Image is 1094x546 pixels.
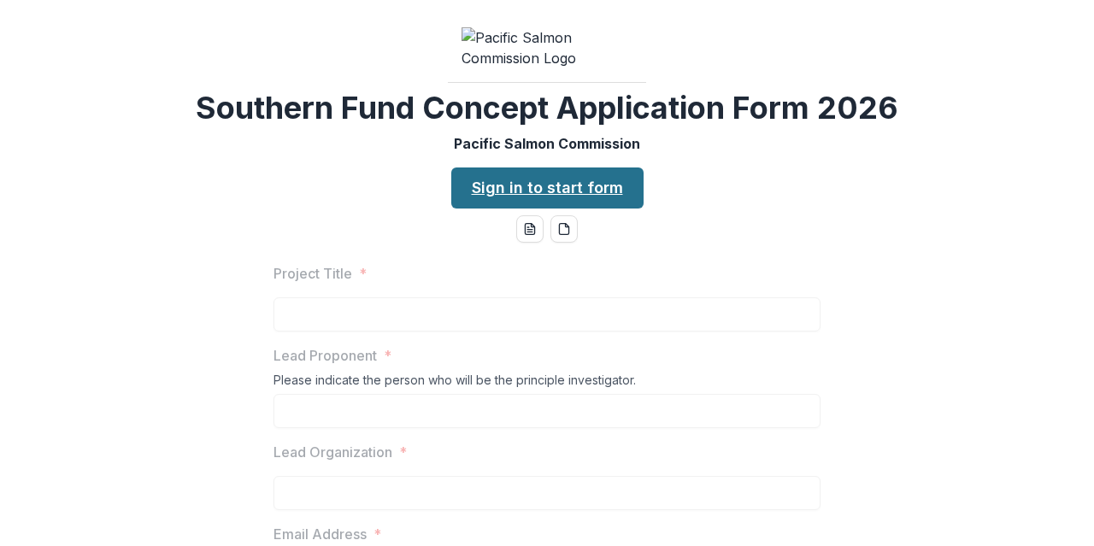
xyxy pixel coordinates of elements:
div: Please indicate the person who will be the principle investigator. [273,373,820,394]
button: pdf-download [550,215,578,243]
img: Pacific Salmon Commission Logo [462,27,632,68]
p: Project Title [273,263,352,284]
p: Lead Organization [273,442,392,462]
a: Sign in to start form [451,167,644,208]
p: Email Address [273,524,367,544]
p: Pacific Salmon Commission [454,133,640,154]
h2: Southern Fund Concept Application Form 2026 [196,90,898,126]
button: word-download [516,215,544,243]
p: Lead Proponent [273,345,377,366]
